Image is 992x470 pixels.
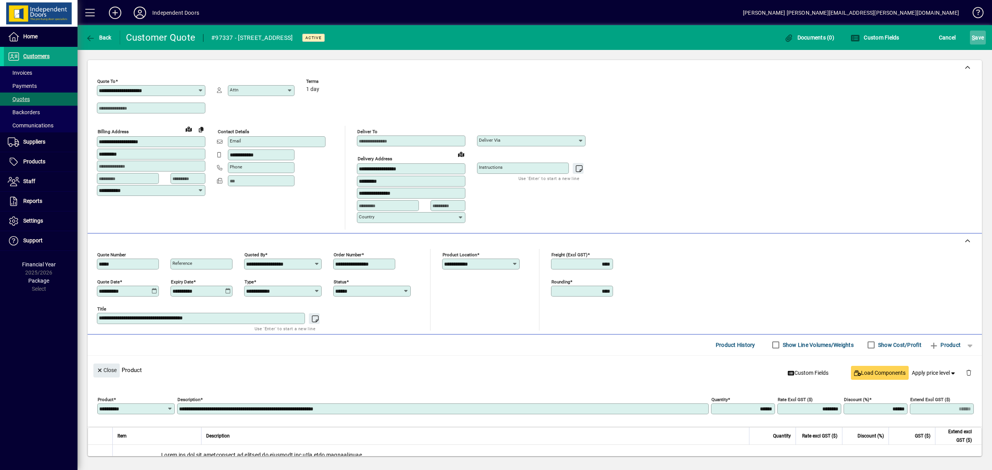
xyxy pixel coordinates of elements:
span: Apply price level [912,369,957,377]
button: Product [925,338,964,352]
div: [PERSON_NAME] [PERSON_NAME][EMAIL_ADDRESS][PERSON_NAME][DOMAIN_NAME] [743,7,959,19]
span: Support [23,237,43,244]
span: Financial Year [22,261,56,268]
a: View on map [183,123,195,135]
button: Back [84,31,114,45]
a: Home [4,27,77,46]
mat-label: Instructions [479,165,503,170]
mat-label: Quantity [711,396,728,402]
button: Load Components [851,366,909,380]
mat-label: Attn [230,87,238,93]
mat-label: Quote date [97,279,120,284]
button: Documents (0) [782,31,836,45]
div: Independent Doors [152,7,199,19]
a: View on map [455,148,467,160]
span: 1 day [306,86,319,93]
span: Custom Fields [788,369,829,377]
mat-label: Reference [172,261,192,266]
mat-label: Product [98,396,114,402]
div: Product [88,356,982,384]
a: Support [4,231,77,250]
mat-label: Freight (excl GST) [551,252,587,257]
span: Extend excl GST ($) [940,427,972,444]
span: Cancel [939,31,956,44]
a: Staff [4,172,77,191]
span: Invoices [8,70,32,76]
span: Item [117,432,127,440]
a: Knowledge Base [967,2,982,27]
mat-label: Extend excl GST ($) [910,396,950,402]
mat-label: Title [97,306,106,311]
a: Invoices [4,66,77,79]
span: GST ($) [915,432,930,440]
button: Close [93,364,120,377]
button: Custom Fields [849,31,901,45]
a: Communications [4,119,77,132]
div: Customer Quote [126,31,196,44]
mat-hint: Use 'Enter' to start a new line [518,174,579,183]
mat-label: Quote To [97,79,115,84]
a: Suppliers [4,132,77,152]
mat-label: Product location [443,252,477,257]
mat-label: Deliver To [357,129,377,134]
span: Load Components [854,369,906,377]
button: Custom Fields [785,366,832,380]
span: Staff [23,178,35,184]
span: Payments [8,83,37,89]
a: Quotes [4,93,77,106]
span: Communications [8,122,53,129]
mat-label: Phone [230,164,242,170]
label: Show Line Volumes/Weights [781,341,854,349]
mat-label: Rounding [551,279,570,284]
a: Settings [4,211,77,231]
label: Show Cost/Profit [877,341,921,349]
span: Package [28,278,49,284]
span: Product [929,339,961,351]
button: Add [103,6,127,20]
span: Customers [23,53,50,59]
span: Quotes [8,96,30,102]
mat-hint: Use 'Enter' to start a new line [255,324,315,333]
span: Documents (0) [784,34,834,41]
span: Reports [23,198,42,204]
a: Backorders [4,106,77,119]
mat-label: Status [334,279,346,284]
span: Description [206,432,230,440]
span: Products [23,158,45,165]
span: Rate excl GST ($) [802,432,837,440]
div: #97337 - [STREET_ADDRESS] [211,32,293,44]
button: Copy to Delivery address [195,123,207,136]
mat-label: Expiry date [171,279,193,284]
button: Save [970,31,986,45]
button: Delete [959,364,978,382]
span: Backorders [8,109,40,115]
mat-label: Description [177,396,200,402]
app-page-header-button: Close [91,366,122,373]
span: Suppliers [23,139,45,145]
app-page-header-button: Back [77,31,120,45]
span: Discount (%) [858,432,884,440]
span: Active [305,35,322,40]
a: Reports [4,192,77,211]
span: ave [972,31,984,44]
mat-label: Country [359,214,374,220]
a: Payments [4,79,77,93]
button: Product History [713,338,758,352]
mat-label: Order number [334,252,362,257]
button: Apply price level [909,366,960,380]
span: Home [23,33,38,39]
button: Cancel [937,31,958,45]
span: Custom Fields [851,34,899,41]
mat-label: Type [245,279,254,284]
mat-label: Rate excl GST ($) [778,396,813,402]
span: Product History [716,339,755,351]
mat-label: Deliver via [479,137,500,143]
span: Quantity [773,432,791,440]
span: Settings [23,218,43,224]
mat-label: Quoted by [245,252,265,257]
app-page-header-button: Delete [959,369,978,376]
mat-label: Quote number [97,252,126,257]
button: Profile [127,6,152,20]
span: Back [86,34,112,41]
mat-label: Discount (%) [844,396,869,402]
